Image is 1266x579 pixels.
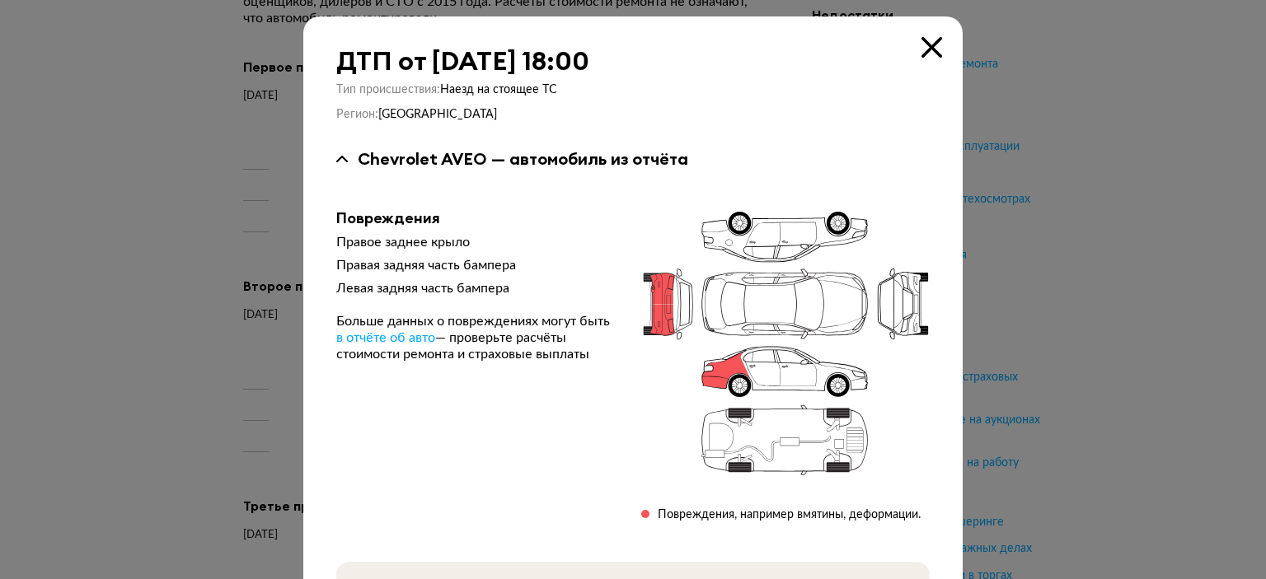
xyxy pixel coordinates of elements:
[336,209,615,227] div: Повреждения
[378,109,497,120] span: [GEOGRAPHIC_DATA]
[336,280,615,297] div: Левая задняя часть бампера
[658,507,921,522] div: Повреждения, например вмятины, деформации.
[336,329,435,346] a: в отчёте об авто
[358,148,688,170] div: Chevrolet AVEO — автомобиль из отчёта
[336,331,435,344] span: в отчёте об авто
[336,234,615,250] div: Правое заднее крыло
[336,257,615,273] div: Правая задняя часть бампера
[336,82,930,97] div: Тип происшествия :
[440,84,557,96] span: Наезд на стоящее ТС
[336,313,615,362] div: Больше данных о повреждениях могут быть — проверьте расчёты стоимости ремонта и страховые выплаты
[336,107,930,122] div: Регион :
[336,46,930,76] div: ДТП от [DATE] 18:00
